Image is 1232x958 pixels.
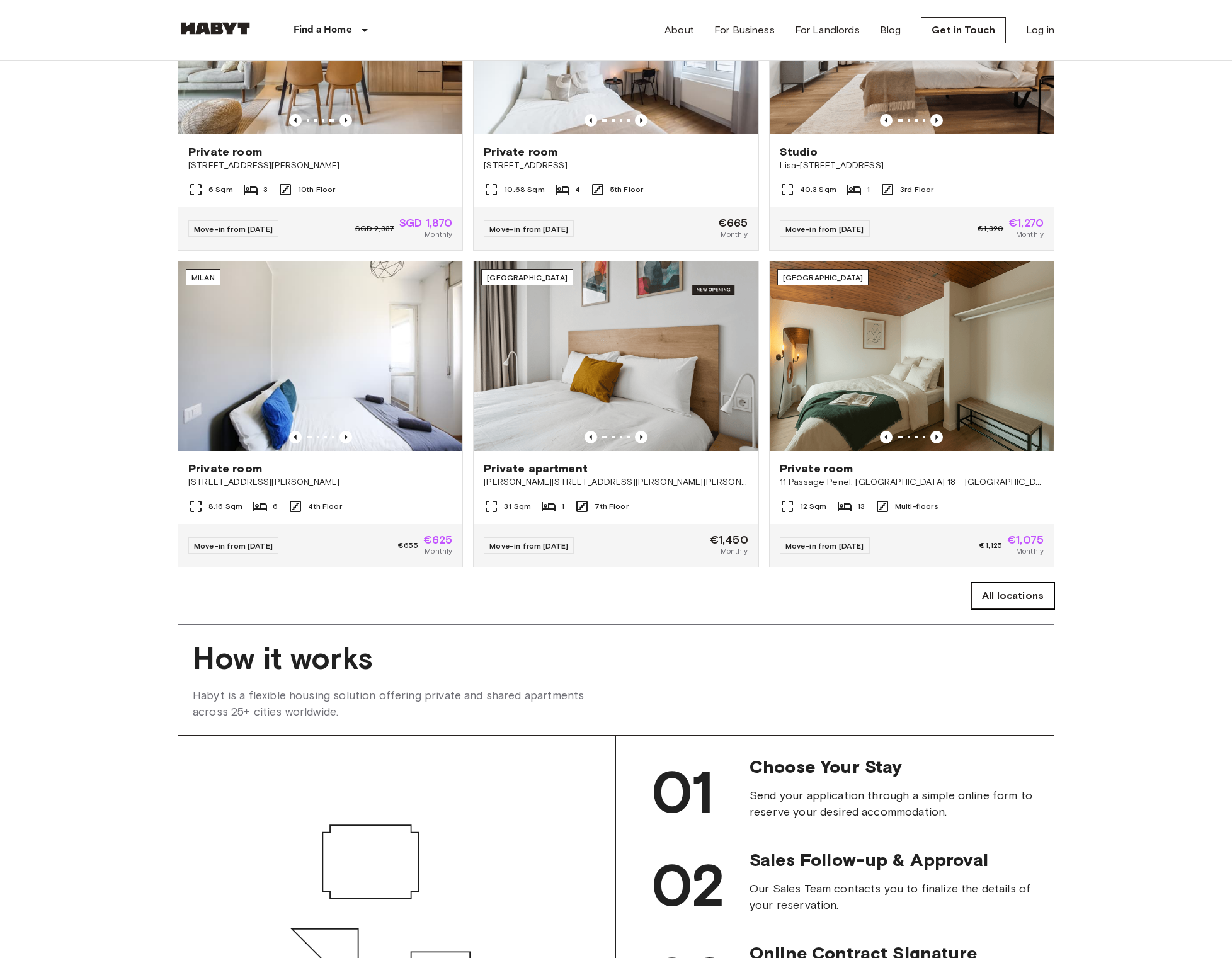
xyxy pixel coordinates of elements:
span: 3 [263,184,268,195]
span: Monthly [1016,229,1044,240]
a: About [664,23,694,38]
button: Previous image [635,114,647,127]
span: 31 Sqm [504,501,531,512]
button: Previous image [930,431,943,443]
span: Lisa-[STREET_ADDRESS] [780,159,1044,172]
span: Monthly [425,229,452,240]
span: 01 [651,757,714,828]
a: Marketing picture of unit IT-14-111-001-006Previous imagePrevious imageMilanPrivate room[STREET_A... [178,261,463,567]
button: Previous image [880,431,893,443]
a: Marketing picture of unit ES-15-102-734-001Previous imagePrevious image[GEOGRAPHIC_DATA]Private a... [473,261,758,567]
span: 02 [651,850,726,921]
span: 13 [857,501,865,512]
span: Monthly [425,545,452,557]
span: Move-in from [DATE] [194,541,273,550]
span: How it works [193,640,1039,677]
span: 3rd Floor [900,184,933,195]
button: Previous image [289,431,302,443]
span: Monthly [721,545,748,557]
button: Previous image [635,431,647,443]
a: All locations [971,583,1054,609]
span: Monthly [1016,545,1044,557]
span: 40.3 Sqm [800,184,836,195]
img: Marketing picture of unit ES-15-102-734-001 [474,261,758,451]
span: Send your application through a simple online form to reserve your desired accommodation. [750,787,1034,820]
span: [STREET_ADDRESS][PERSON_NAME] [188,476,452,489]
span: Monthly [721,229,748,240]
span: Our Sales Team contacts you to finalize the details of your reservation. [750,881,1034,913]
span: [GEOGRAPHIC_DATA] [487,273,568,282]
span: [GEOGRAPHIC_DATA] [783,273,864,282]
a: Marketing picture of unit FR-18-011-001-012Previous imagePrevious image[GEOGRAPHIC_DATA]Private r... [769,261,1054,567]
span: Private room [188,461,262,476]
button: Previous image [585,431,597,443]
span: Private room [188,144,262,159]
span: 1 [867,184,870,195]
span: 10th Floor [298,184,336,195]
span: €665 [718,217,748,229]
span: 4 [575,184,580,195]
span: 11 Passage Penel, [GEOGRAPHIC_DATA] 18 - [GEOGRAPHIC_DATA] [780,476,1044,489]
span: €625 [423,534,453,545]
a: Blog [880,23,901,38]
img: Marketing picture of unit IT-14-111-001-006 [178,261,462,451]
span: Move-in from [DATE] [489,541,568,550]
span: Private room [780,461,853,476]
span: 12 Sqm [800,501,827,512]
img: Habyt [178,22,253,35]
span: 4th Floor [308,501,341,512]
span: €1,450 [710,534,748,545]
span: 5th Floor [610,184,643,195]
button: Previous image [339,114,352,127]
span: [STREET_ADDRESS] [484,159,748,172]
p: Find a Home [294,23,352,38]
span: Move-in from [DATE] [194,224,273,234]
span: Habyt is a flexible housing solution offering private and shared apartments across 25+ cities wor... [193,687,616,720]
span: €1,125 [979,540,1002,551]
a: Get in Touch [921,17,1006,43]
span: 8.16 Sqm [208,501,242,512]
span: 10.68 Sqm [504,184,544,195]
span: Studio [780,144,818,159]
span: 6 Sqm [208,184,233,195]
span: [STREET_ADDRESS][PERSON_NAME] [188,159,452,172]
a: For Business [714,23,775,38]
span: €1,270 [1008,217,1044,229]
span: Move-in from [DATE] [785,541,864,550]
span: Multi-floors [895,501,938,512]
span: 7th Floor [595,501,628,512]
span: Sales Follow-up & Approval [750,849,1034,870]
span: Move-in from [DATE] [489,224,568,234]
a: For Landlords [795,23,860,38]
img: Marketing picture of unit FR-18-011-001-012 [770,261,1054,451]
span: Choose Your Stay [750,756,1034,777]
button: Previous image [880,114,893,127]
span: SGD 2,337 [355,223,394,234]
a: Log in [1026,23,1054,38]
span: €1,320 [978,223,1003,234]
span: Milan [191,273,215,282]
span: €1,075 [1007,534,1044,545]
span: [PERSON_NAME][STREET_ADDRESS][PERSON_NAME][PERSON_NAME] [484,476,748,489]
span: €655 [398,540,418,551]
button: Previous image [585,114,597,127]
span: 6 [273,501,278,512]
span: Private apartment [484,461,588,476]
button: Previous image [339,431,352,443]
button: Previous image [289,114,302,127]
span: 1 [561,501,564,512]
span: Move-in from [DATE] [785,224,864,234]
span: SGD 1,870 [399,217,452,229]
span: Private room [484,144,557,159]
button: Previous image [930,114,943,127]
